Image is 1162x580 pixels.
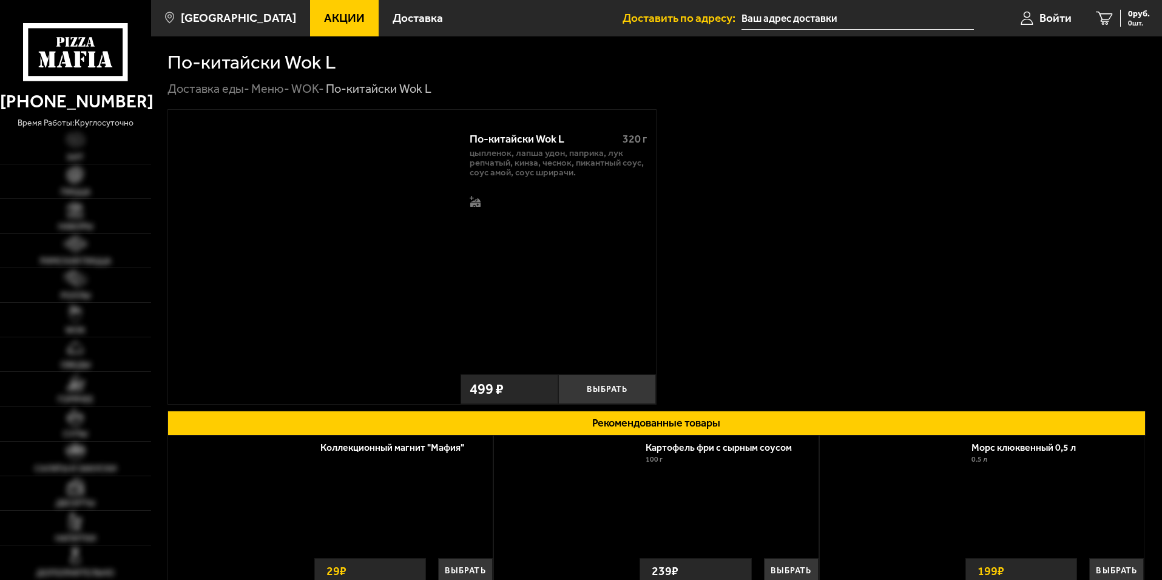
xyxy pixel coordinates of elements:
[326,81,431,97] div: По-китайски Wok L
[470,149,647,178] p: цыпленок, лапша удон, паприка, лук репчатый, кинза, чеснок, пикантный соус, соус Амой, соус шрирачи.
[167,81,249,96] a: Доставка еды-
[646,455,663,464] span: 100 г
[623,12,741,24] span: Доставить по адресу:
[40,257,111,266] span: Римская пицца
[61,188,90,197] span: Пицца
[63,430,87,439] span: Супы
[393,12,443,24] span: Доставка
[1128,19,1150,27] span: 0 шт.
[1039,12,1072,24] span: Войти
[55,534,96,543] span: Напитки
[56,499,95,508] span: Десерты
[167,53,336,72] h1: По-китайски Wok L
[36,569,114,578] span: Дополнительно
[61,292,90,300] span: Роллы
[291,81,324,96] a: WOK-
[324,12,365,24] span: Акции
[67,153,84,162] span: Хит
[181,12,296,24] span: [GEOGRAPHIC_DATA]
[971,442,1088,453] a: Морс клюквенный 0,5 л
[66,326,86,335] span: WOK
[646,442,804,453] a: Картофель фри с сырным соусом
[1128,10,1150,18] span: 0 руб.
[741,7,974,30] input: Ваш адрес доставки
[251,81,289,96] a: Меню-
[470,133,612,146] div: По-китайски Wok L
[971,455,987,464] span: 0.5 л
[167,411,1146,436] button: Рекомендованные товары
[58,396,93,404] span: Горячее
[35,465,117,473] span: Салаты и закуски
[558,374,656,404] button: Выбрать
[168,110,461,404] a: По-китайски Wok L
[58,223,93,231] span: Наборы
[623,132,647,146] span: 320 г
[320,442,476,453] a: Коллекционный магнит "Мафия"
[470,382,504,397] span: 499 ₽
[61,361,90,369] span: Обеды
